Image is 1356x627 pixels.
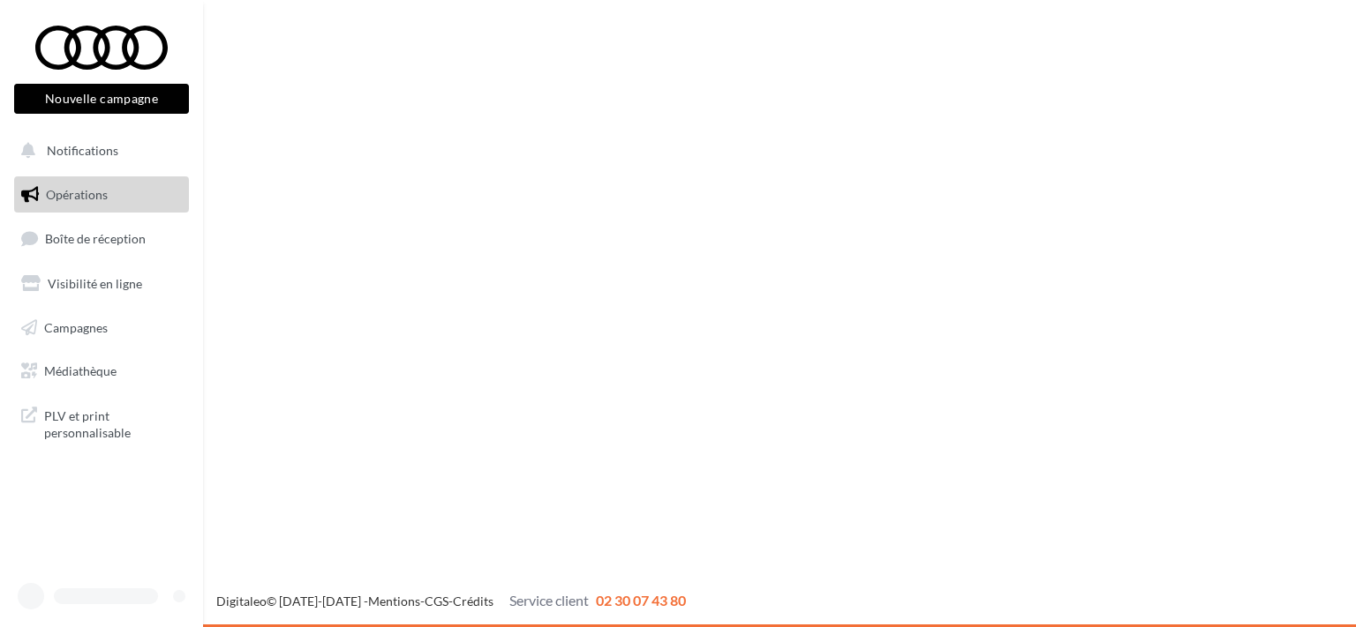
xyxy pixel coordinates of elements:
[44,319,108,334] span: Campagnes
[368,593,420,608] a: Mentions
[596,592,686,608] span: 02 30 07 43 80
[11,353,192,390] a: Médiathèque
[11,176,192,213] a: Opérations
[11,132,185,169] button: Notifications
[453,593,493,608] a: Crédits
[11,220,192,258] a: Boîte de réception
[216,593,686,608] span: © [DATE]-[DATE] - - -
[11,397,192,449] a: PLV et print personnalisable
[509,592,589,608] span: Service client
[14,84,189,114] button: Nouvelle campagne
[11,310,192,347] a: Campagnes
[44,404,182,442] span: PLV et print personnalisable
[45,231,146,246] span: Boîte de réception
[425,593,448,608] a: CGS
[216,593,267,608] a: Digitaleo
[47,143,118,158] span: Notifications
[46,187,108,202] span: Opérations
[44,363,117,378] span: Médiathèque
[11,265,192,302] a: Visibilité en ligne
[48,276,142,291] span: Visibilité en ligne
